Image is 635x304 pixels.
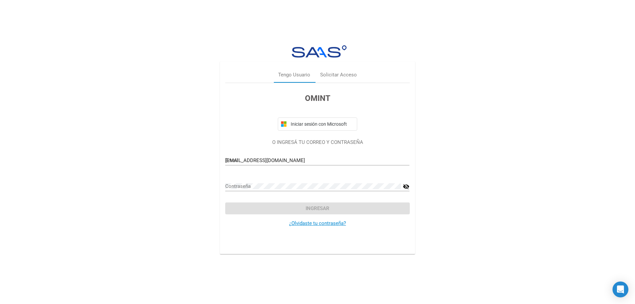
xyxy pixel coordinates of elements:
[278,117,357,131] button: Iniciar sesión con Microsoft
[289,220,346,226] a: ¿Olvidaste tu contraseña?
[613,282,628,297] div: Open Intercom Messenger
[403,183,409,191] mat-icon: visibility_off
[225,202,409,214] button: Ingresar
[289,121,354,127] span: Iniciar sesión con Microsoft
[225,139,409,146] p: O INGRESÁ TU CORREO Y CONTRASEÑA
[306,205,329,211] span: Ingresar
[320,71,357,79] div: Solicitar Acceso
[225,92,409,104] h3: OMINT
[278,71,310,79] div: Tengo Usuario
